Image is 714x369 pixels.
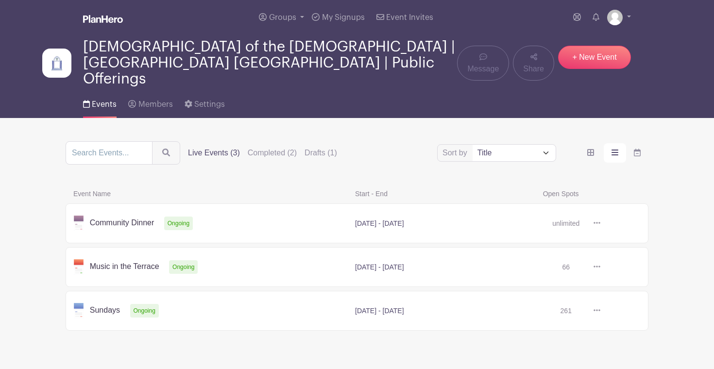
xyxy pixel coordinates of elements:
img: default-ce2991bfa6775e67f084385cd625a349d9dcbb7a52a09fb2fda1e96e2d18dcdb.png [607,10,623,25]
input: Search Events... [66,141,153,165]
span: Event Name [68,188,349,200]
span: Event Invites [386,14,433,21]
a: + New Event [558,46,631,69]
span: Message [467,63,499,75]
span: Groups [269,14,296,21]
a: Message [457,46,509,81]
label: Sort by [442,147,470,159]
div: filters [188,147,345,159]
span: Open Spots [537,188,631,200]
a: Events [83,87,117,118]
span: My Signups [322,14,365,21]
span: Members [138,101,173,108]
span: Share [523,63,544,75]
span: [DEMOGRAPHIC_DATA] of the [DEMOGRAPHIC_DATA] | [GEOGRAPHIC_DATA] [GEOGRAPHIC_DATA] | Public Offer... [83,39,457,87]
img: Doors3.jpg [42,49,71,78]
a: Settings [185,87,225,118]
label: Drafts (1) [305,147,337,159]
span: Settings [194,101,225,108]
div: order and view [579,143,648,163]
label: Live Events (3) [188,147,240,159]
span: Events [92,101,117,108]
img: logo_white-6c42ec7e38ccf1d336a20a19083b03d10ae64f83f12c07503d8b9e83406b4c7d.svg [83,15,123,23]
label: Completed (2) [248,147,297,159]
span: Start - End [349,188,537,200]
a: Share [513,46,554,81]
a: Members [128,87,172,118]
